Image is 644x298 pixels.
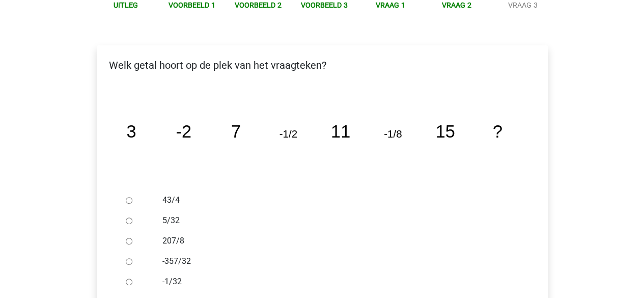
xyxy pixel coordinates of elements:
p: Welk getal hoort op de plek van het vraagteken? [105,58,540,73]
tspan: -2 [176,122,191,141]
label: 207/8 [162,235,515,247]
label: 43/4 [162,194,515,206]
tspan: 15 [435,122,455,141]
a: Uitleg [114,1,138,9]
tspan: 3 [126,122,136,141]
a: Vraag 2 [442,1,471,9]
tspan: 11 [330,122,350,141]
label: 5/32 [162,214,515,227]
tspan: ? [492,122,502,141]
label: -357/32 [162,255,515,267]
tspan: -1/8 [384,128,402,140]
tspan: -1/2 [279,128,297,140]
tspan: 7 [231,122,240,141]
a: Vraag 1 [376,1,405,9]
a: Vraag 3 [508,1,538,9]
a: Voorbeeld 1 [169,1,215,9]
a: Voorbeeld 2 [235,1,282,9]
a: Voorbeeld 3 [301,1,348,9]
label: -1/32 [162,276,515,288]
